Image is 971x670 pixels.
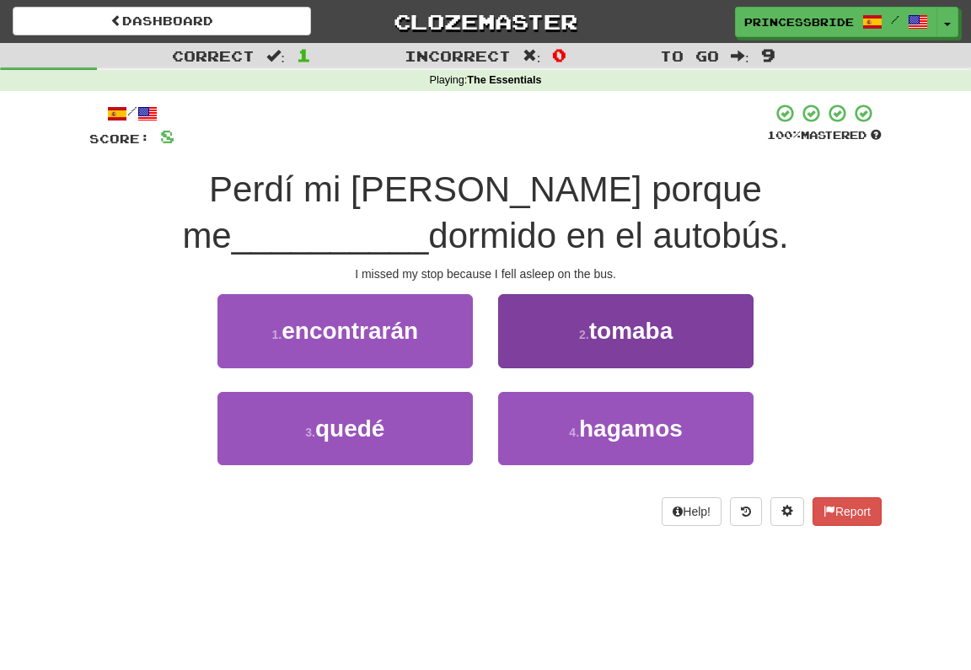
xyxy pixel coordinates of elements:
[282,318,418,344] span: encontrarán
[467,74,541,86] strong: The Essentials
[498,392,754,465] button: 4.hagamos
[498,294,754,367] button: 2.tomaba
[315,415,384,442] span: quedé
[744,14,854,29] span: princessbride
[305,426,315,439] small: 3 .
[891,13,899,25] span: /
[89,131,150,146] span: Score:
[160,126,174,147] span: 8
[660,47,719,64] span: To go
[569,426,579,439] small: 4 .
[523,49,541,63] span: :
[232,216,429,255] span: __________
[217,294,473,367] button: 1.encontrarán
[579,328,589,341] small: 2 .
[172,47,255,64] span: Correct
[336,7,635,36] a: Clozemaster
[89,103,174,124] div: /
[813,497,882,526] button: Report
[731,49,749,63] span: :
[272,328,282,341] small: 1 .
[405,47,511,64] span: Incorrect
[579,415,683,442] span: hagamos
[13,7,311,35] a: Dashboard
[266,49,285,63] span: :
[89,265,882,282] div: I missed my stop because I fell asleep on the bus.
[767,128,882,143] div: Mastered
[761,45,775,65] span: 9
[428,216,788,255] span: dormido en el autobús.
[589,318,673,344] span: tomaba
[735,7,937,37] a: princessbride /
[767,128,801,142] span: 100 %
[217,392,473,465] button: 3.quedé
[730,497,762,526] button: Round history (alt+y)
[662,497,722,526] button: Help!
[182,169,762,255] span: Perdí mi [PERSON_NAME] porque me
[297,45,311,65] span: 1
[552,45,566,65] span: 0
